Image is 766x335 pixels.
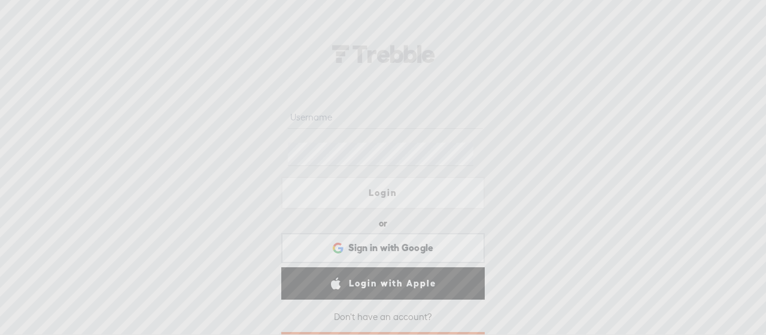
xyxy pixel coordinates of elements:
a: Login [281,177,485,209]
input: Username [288,105,482,129]
div: or [379,214,387,233]
div: Sign in with Google [281,233,485,263]
div: Don't have an account? [334,304,432,330]
a: Login with Apple [281,267,485,300]
span: Sign in with Google [348,242,434,254]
